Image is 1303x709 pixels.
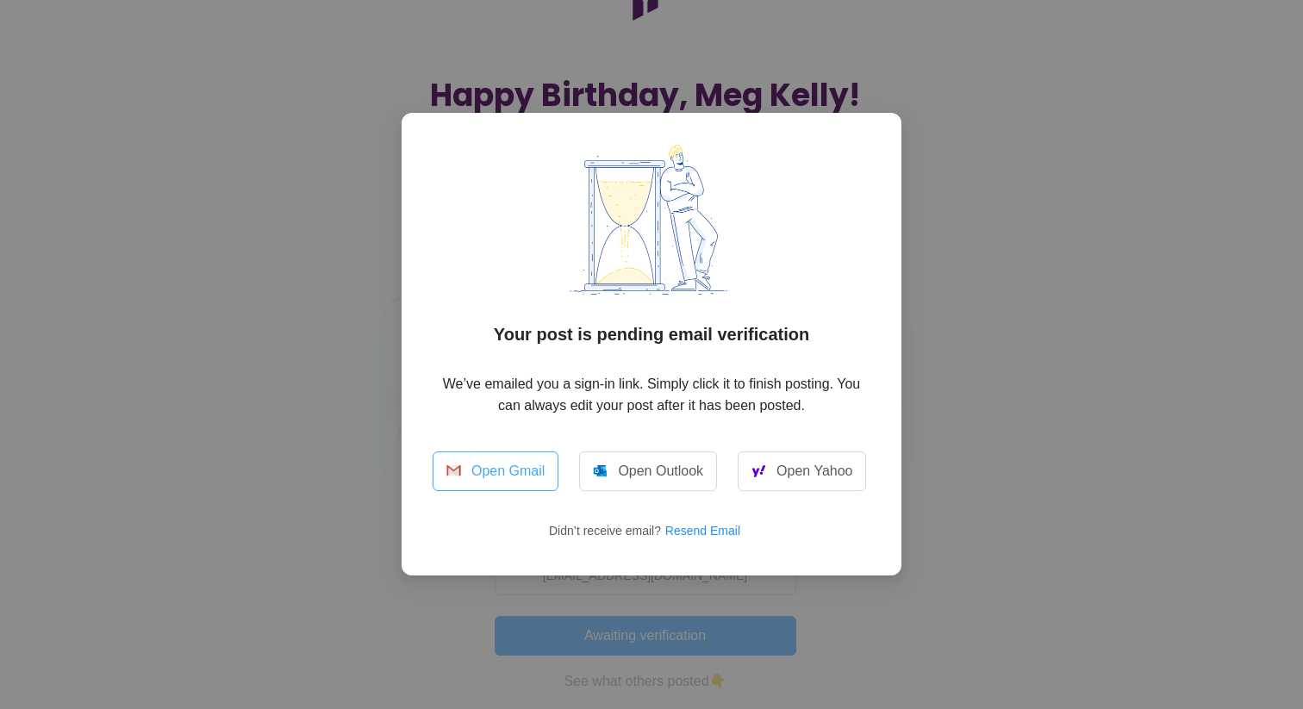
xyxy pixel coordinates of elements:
a: Open Yahoo [738,451,866,491]
img: Greeted [593,464,608,478]
button: Resend Email [664,517,754,544]
img: Greeted [522,144,781,295]
a: Open Outlook [579,451,717,491]
h2: Your post is pending email verification [433,322,870,346]
img: Greeted [446,465,461,476]
img: Greeted [751,461,766,482]
p: Didn’t receive email? [433,517,870,544]
a: Open Gmail [433,451,558,491]
p: We’ve emailed you a sign-in link. Simply click it to finish posting. You can always edit your pos... [433,373,870,416]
